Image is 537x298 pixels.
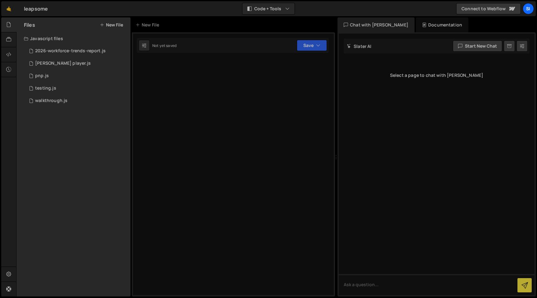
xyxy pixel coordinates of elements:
div: walkthrough.js [35,98,67,104]
a: Connect to Webflow [456,3,521,14]
div: testing.js [35,86,56,91]
h2: Files [24,21,35,28]
div: 15013/45074.js [24,70,131,82]
div: Chat with [PERSON_NAME] [337,17,415,32]
button: Start new chat [453,40,502,52]
div: 15013/44753.js [24,82,131,95]
div: pnp.js [35,73,49,79]
div: Not yet saved [152,43,177,48]
button: Save [297,40,327,51]
div: leapsome [24,5,48,12]
div: 2026-workforce-trends-report.js [35,48,106,54]
div: New File [135,22,162,28]
a: SI [523,3,534,14]
div: 15013/39160.js [24,95,131,107]
div: 15013/47339.js [24,45,131,57]
button: New File [100,22,123,27]
div: 15013/41198.js [24,57,131,70]
div: Documentation [416,17,468,32]
a: 🤙 [1,1,16,16]
button: Code + Tools [242,3,295,14]
h2: Slater AI [347,43,372,49]
div: Javascript files [16,32,131,45]
div: [PERSON_NAME] player.js [35,61,91,66]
